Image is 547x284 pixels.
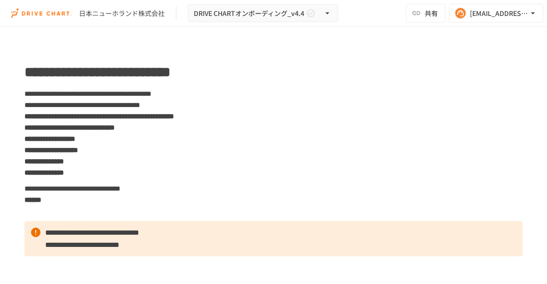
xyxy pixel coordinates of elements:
[11,6,71,21] img: i9VDDS9JuLRLX3JIUyK59LcYp6Y9cayLPHs4hOxMB9W
[79,8,165,18] div: 日本ニューホランド株式会社
[425,8,438,18] span: 共有
[194,8,304,19] span: DRIVE CHARTオンボーディング_v4.4
[406,4,445,23] button: 共有
[470,8,528,19] div: [EMAIL_ADDRESS][DOMAIN_NAME]
[449,4,543,23] button: [EMAIL_ADDRESS][DOMAIN_NAME]
[188,4,338,23] button: DRIVE CHARTオンボーディング_v4.4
